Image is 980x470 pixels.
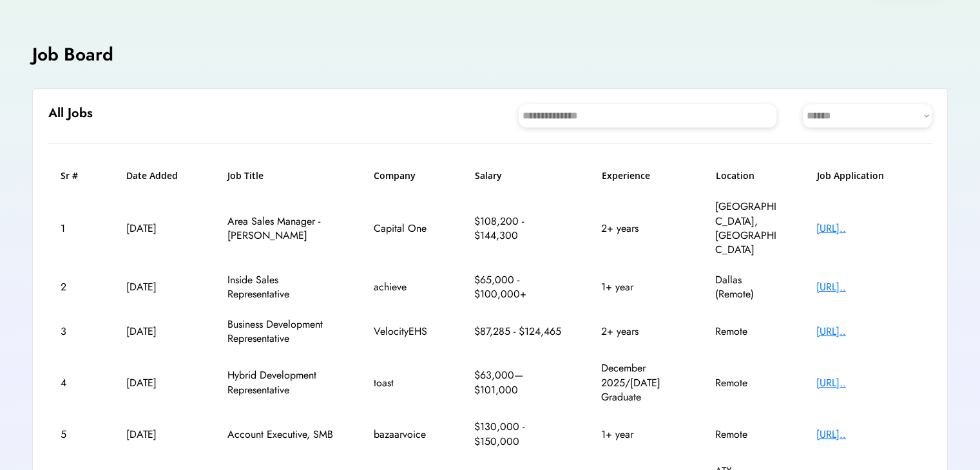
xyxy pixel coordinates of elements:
div: December 2025/[DATE] Graduate [601,361,678,404]
div: $108,200 - $144,300 [474,214,564,243]
div: toast [374,376,438,390]
div: 2 [61,280,90,294]
div: 1+ year [601,428,678,442]
div: [URL].. [816,376,919,390]
div: 4 [61,376,90,390]
div: 1+ year [601,280,678,294]
div: Dallas (Remote) [715,273,780,302]
div: Business Development Representative [227,317,337,346]
div: [URL].. [816,221,919,236]
div: Capital One [374,221,438,236]
div: $63,000—$101,000 [474,368,564,397]
div: $65,000 - $100,000+ [474,273,564,302]
div: 1 [61,221,90,236]
div: [URL].. [816,324,919,339]
h6: All Jobs [48,104,93,122]
div: [DATE] [126,324,191,339]
div: Remote [715,324,780,339]
div: bazaarvoice [374,428,438,442]
div: Account Executive, SMB [227,428,337,442]
div: [DATE] [126,280,191,294]
div: $130,000 - $150,000 [474,420,564,449]
div: achieve [374,280,438,294]
h6: Location [716,169,780,182]
div: [URL].. [816,280,919,294]
div: [DATE] [126,376,191,390]
div: [URL].. [816,428,919,442]
h6: Job Application [817,169,920,182]
div: Hybrid Development Representative [227,368,337,397]
h6: Job Title [227,169,264,182]
div: [DATE] [126,428,191,442]
div: [DATE] [126,221,191,236]
div: Remote [715,376,780,390]
div: VelocityEHS [374,324,438,339]
div: Remote [715,428,780,442]
div: $87,285 - $124,465 [474,324,564,339]
div: 5 [61,428,90,442]
h6: Sr # [61,169,90,182]
h4: Job Board [32,42,113,67]
div: 2+ years [601,221,678,236]
div: 3 [61,324,90,339]
div: Inside Sales Representative [227,273,337,302]
h6: Date Added [126,169,191,182]
div: [GEOGRAPHIC_DATA], [GEOGRAPHIC_DATA] [715,200,780,258]
h6: Salary [475,169,565,182]
div: 2+ years [601,324,678,339]
h6: Experience [602,169,679,182]
div: Area Sales Manager - [PERSON_NAME] [227,214,337,243]
h6: Company [374,169,438,182]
